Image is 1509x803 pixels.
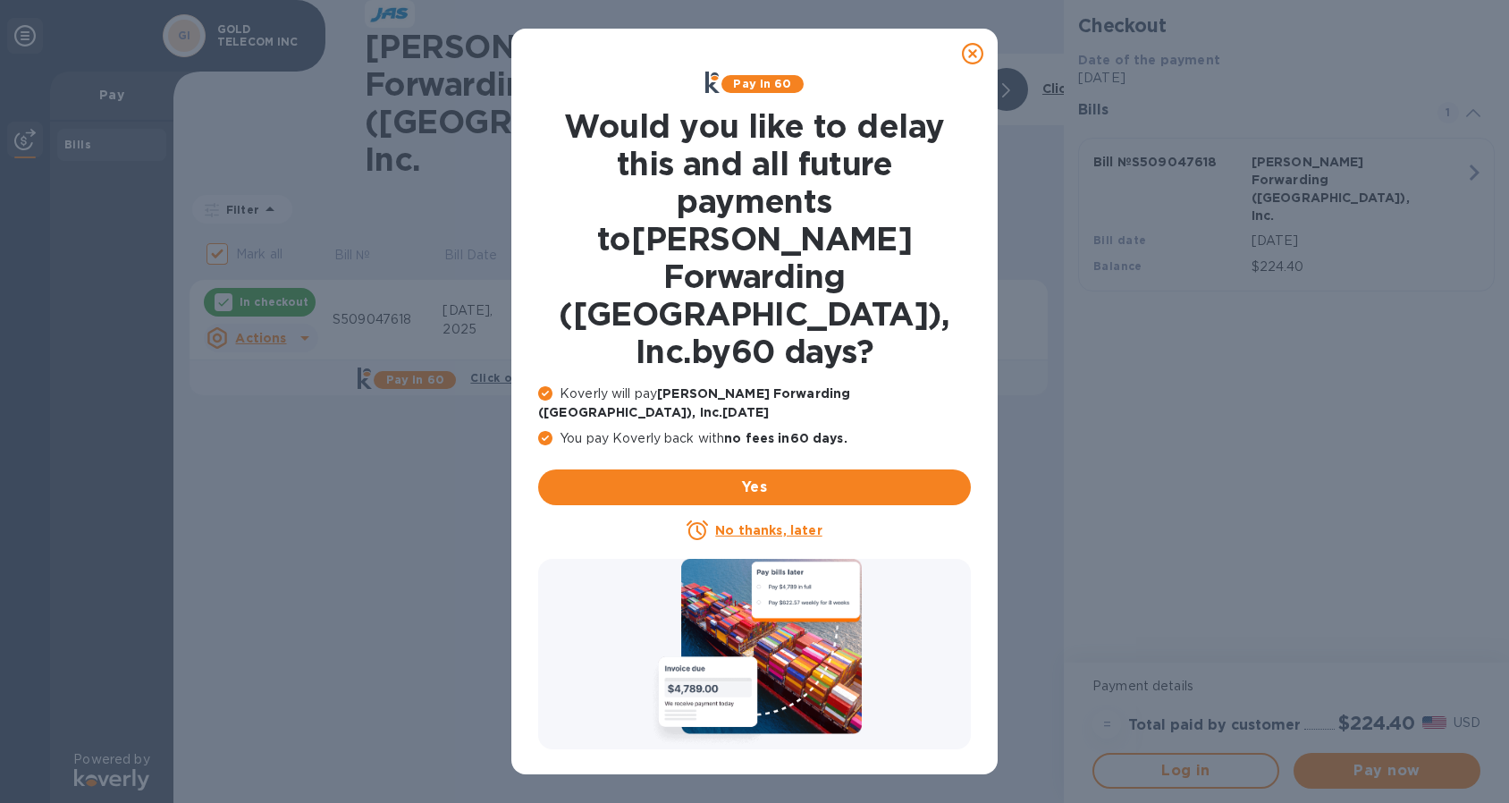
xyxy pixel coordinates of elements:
span: Yes [552,477,957,498]
p: You pay Koverly back with [538,429,971,448]
h1: Would you like to delay this and all future payments to [PERSON_NAME] Forwarding ([GEOGRAPHIC_DAT... [538,107,971,370]
u: No thanks, later [715,523,822,537]
b: no fees in 60 days . [724,431,847,445]
p: Koverly will pay [538,385,971,422]
button: Yes [538,469,971,505]
b: [PERSON_NAME] Forwarding ([GEOGRAPHIC_DATA]), Inc. [DATE] [538,386,850,419]
b: Pay in 60 [733,77,791,90]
